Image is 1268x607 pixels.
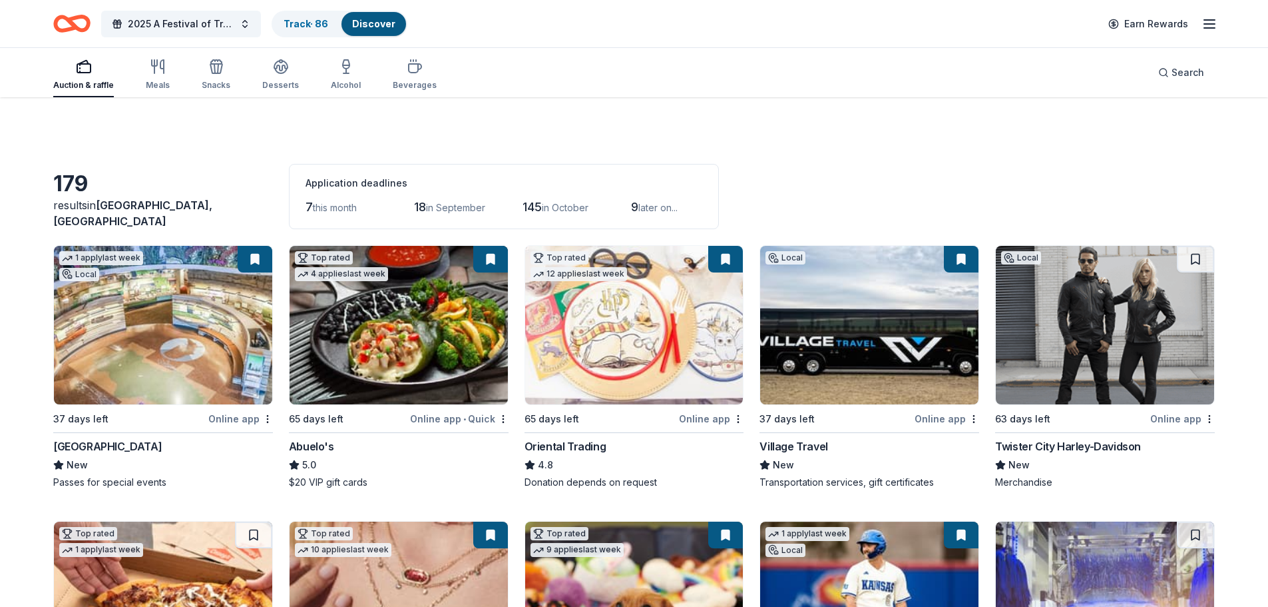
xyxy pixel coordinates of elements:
[53,171,273,197] div: 179
[295,267,388,281] div: 4 applies last week
[53,476,273,489] div: Passes for special events
[262,53,299,97] button: Desserts
[202,53,230,97] button: Snacks
[530,527,588,540] div: Top rated
[995,245,1215,489] a: Image for Twister City Harley-DavidsonLocal63 days leftOnline appTwister City Harley-DavidsonNewM...
[759,245,979,489] a: Image for Village TravelLocal37 days leftOnline appVillage TravelNewTransportation services, gift...
[530,251,588,265] div: Top rated
[54,246,272,404] img: Image for Flint Hills Discovery Center
[679,410,743,427] div: Online app
[765,544,805,557] div: Local
[523,200,542,214] span: 145
[289,245,509,489] a: Image for Abuelo's Top rated4 applieslast week65 days leftOnline app•QuickAbuelo's5.0$20 VIP gift...
[352,18,395,29] a: Discover
[1008,457,1030,473] span: New
[525,438,606,454] div: Oriental Trading
[525,246,743,404] img: Image for Oriental Trading
[284,18,328,29] a: Track· 86
[414,200,426,214] span: 18
[525,245,744,489] a: Image for Oriental TradingTop rated12 applieslast week65 days leftOnline appOriental Trading4.8Do...
[306,175,702,191] div: Application deadlines
[295,251,353,265] div: Top rated
[295,527,353,540] div: Top rated
[128,16,234,32] span: 2025 A Festival of Trees Event
[289,411,343,427] div: 65 days left
[995,438,1141,454] div: Twister City Harley-Davidson
[393,80,437,91] div: Beverages
[146,80,170,91] div: Meals
[331,53,361,97] button: Alcohol
[530,543,624,557] div: 9 applies last week
[272,11,407,37] button: Track· 86Discover
[53,438,162,454] div: [GEOGRAPHIC_DATA]
[331,80,361,91] div: Alcohol
[410,410,509,427] div: Online app Quick
[53,199,212,228] span: in
[638,202,678,213] span: later on...
[760,246,978,404] img: Image for Village Travel
[290,246,508,404] img: Image for Abuelo's
[759,476,979,489] div: Transportation services, gift certificates
[463,414,466,424] span: •
[525,411,579,427] div: 65 days left
[1148,59,1215,86] button: Search
[59,251,143,265] div: 1 apply last week
[525,476,744,489] div: Donation depends on request
[146,53,170,97] button: Meals
[631,200,638,214] span: 9
[306,200,313,214] span: 7
[759,438,827,454] div: Village Travel
[1001,251,1041,265] div: Local
[313,202,357,213] span: this month
[53,199,212,228] span: [GEOGRAPHIC_DATA], [GEOGRAPHIC_DATA]
[542,202,588,213] span: in October
[393,53,437,97] button: Beverages
[295,543,391,557] div: 10 applies last week
[59,268,99,281] div: Local
[202,80,230,91] div: Snacks
[53,245,273,489] a: Image for Flint Hills Discovery Center1 applylast weekLocal37 days leftOnline app[GEOGRAPHIC_DATA...
[773,457,794,473] span: New
[1150,410,1215,427] div: Online app
[530,267,627,281] div: 12 applies last week
[53,197,273,229] div: results
[59,527,117,540] div: Top rated
[101,11,261,37] button: 2025 A Festival of Trees Event
[302,457,316,473] span: 5.0
[996,246,1214,404] img: Image for Twister City Harley-Davidson
[53,80,114,91] div: Auction & raffle
[765,251,805,265] div: Local
[208,410,273,427] div: Online app
[67,457,88,473] span: New
[426,202,485,213] span: in September
[538,457,553,473] span: 4.8
[759,411,815,427] div: 37 days left
[53,411,108,427] div: 37 days left
[1171,65,1204,81] span: Search
[765,527,849,541] div: 1 apply last week
[1100,12,1196,36] a: Earn Rewards
[915,410,979,427] div: Online app
[262,80,299,91] div: Desserts
[53,8,91,39] a: Home
[995,411,1050,427] div: 63 days left
[289,438,334,454] div: Abuelo's
[289,476,509,489] div: $20 VIP gift cards
[53,53,114,97] button: Auction & raffle
[995,476,1215,489] div: Merchandise
[59,543,143,557] div: 1 apply last week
